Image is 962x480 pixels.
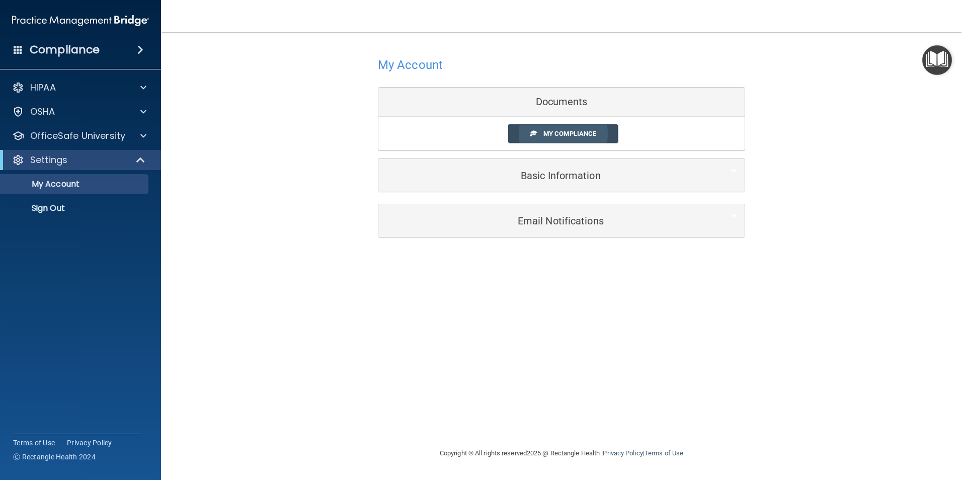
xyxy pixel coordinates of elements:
[378,88,745,117] div: Documents
[30,82,56,94] p: HIPAA
[30,106,55,118] p: OSHA
[12,130,146,142] a: OfficeSafe University
[12,106,146,118] a: OSHA
[386,209,737,232] a: Email Notifications
[67,438,112,448] a: Privacy Policy
[12,82,146,94] a: HIPAA
[30,130,125,142] p: OfficeSafe University
[378,58,443,71] h4: My Account
[386,170,706,181] h5: Basic Information
[30,43,100,57] h4: Compliance
[12,154,146,166] a: Settings
[543,130,596,137] span: My Compliance
[645,449,683,457] a: Terms of Use
[12,11,149,31] img: PMB logo
[7,179,144,189] p: My Account
[13,438,55,448] a: Terms of Use
[13,452,96,462] span: Ⓒ Rectangle Health 2024
[922,45,952,75] button: Open Resource Center
[386,215,706,226] h5: Email Notifications
[30,154,67,166] p: Settings
[7,203,144,213] p: Sign Out
[378,437,745,469] div: Copyright © All rights reserved 2025 @ Rectangle Health | |
[386,164,737,187] a: Basic Information
[603,449,643,457] a: Privacy Policy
